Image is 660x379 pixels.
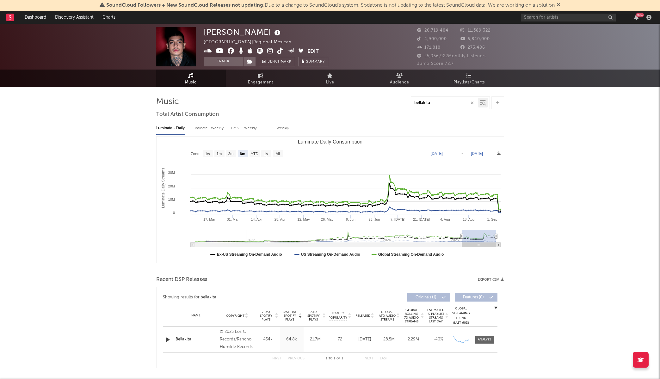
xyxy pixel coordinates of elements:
[192,123,225,134] div: Luminate - Weekly
[227,217,239,221] text: 31. Mar
[417,62,454,66] span: Jump Score: 72.7
[156,276,207,284] span: Recent DSP Releases
[156,70,226,87] a: Music
[407,293,450,302] button: Originals(1)
[355,314,370,318] span: Released
[390,217,405,221] text: 7. [DATE]
[636,13,644,17] div: 99 +
[378,252,444,257] text: Global Streaming On-Demand Audio
[440,217,450,221] text: 4. Aug
[295,70,365,87] a: Live
[250,152,258,156] text: YTD
[297,217,310,221] text: 12. May
[226,70,295,87] a: Engagement
[259,57,295,66] a: Benchmark
[557,3,560,8] span: Dismiss
[217,252,282,257] text: Ex-US Streaming On-Demand Audio
[329,357,332,360] span: to
[176,336,217,343] a: Bellakita
[463,217,474,221] text: 18. Aug
[191,152,200,156] text: Zoom
[98,11,120,24] a: Charts
[460,151,464,156] text: →
[168,184,175,188] text: 20M
[106,3,555,8] span: : Due to a change to SoundCloud's system, Sodatone is not updating to the latest SoundCloud data....
[251,217,262,221] text: 14. Apr
[471,151,483,156] text: [DATE]
[427,308,445,323] span: Estimated % Playlist Streams Last Day
[487,217,497,221] text: 1. Sep
[272,357,281,360] button: First
[634,15,638,20] button: 99+
[288,357,305,360] button: Previous
[156,111,219,118] span: Total Artist Consumption
[417,37,447,41] span: 4,900,000
[417,46,441,50] span: 171,010
[459,296,488,299] span: Features ( 0 )
[20,11,51,24] a: Dashboard
[336,357,340,360] span: of
[281,336,302,343] div: 64.8k
[417,28,448,33] span: 20,719,404
[216,152,222,156] text: 1m
[368,217,380,221] text: 23. Jun
[268,58,292,66] span: Benchmark
[228,152,233,156] text: 3m
[168,198,175,201] text: 10M
[460,28,490,33] span: 11,389,322
[306,60,325,64] span: Summary
[460,46,485,50] span: 273,486
[185,79,197,86] span: Music
[346,217,355,221] text: 9. Jun
[264,123,290,134] div: OCC - Weekly
[431,151,443,156] text: [DATE]
[298,139,362,144] text: Luminate Daily Consumption
[301,252,360,257] text: US Streaming On-Demand Audio
[274,217,285,221] text: 28. Apr
[220,328,254,351] div: © 2025 Los CT Records/Rancho Humilde Records
[204,57,243,66] button: Track
[379,310,396,321] span: Global ATD Audio Streams
[478,278,504,282] button: Export CSV
[390,79,409,86] span: Audience
[427,336,448,343] div: ~ 40 %
[452,306,471,325] div: Global Streaming Trend (Last 60D)
[176,313,217,318] div: Name
[521,14,616,21] input: Search for artists
[305,336,326,343] div: 21.7M
[411,101,478,106] input: Search by song name or URL
[403,308,420,323] span: Global Rolling 7D Audio Streams
[321,217,333,221] text: 26. May
[411,296,441,299] span: Originals ( 1 )
[329,311,347,320] span: Spotify Popularity
[365,70,435,87] a: Audience
[168,171,175,174] text: 30M
[435,70,504,87] a: Playlists/Charts
[157,137,504,263] svg: Luminate Daily Consumption
[305,310,322,321] span: ATD Spotify Plays
[380,357,388,360] button: Last
[161,168,165,208] text: Luminate Daily Streams
[326,79,334,86] span: Live
[317,355,352,363] div: 1 1 1
[298,57,328,66] button: Summary
[365,357,373,360] button: Next
[173,211,175,215] text: 0
[455,293,497,302] button: Features(0)
[258,336,278,343] div: 454k
[417,54,487,58] span: 25,956,922 Monthly Listeners
[231,123,258,134] div: BMAT - Weekly
[275,152,280,156] text: All
[354,336,375,343] div: [DATE]
[203,217,215,221] text: 17. Mar
[248,79,273,86] span: Engagement
[106,3,263,8] span: SoundCloud Followers + New SoundCloud Releases not updating
[240,152,245,156] text: 6m
[226,314,244,318] span: Copyright
[379,336,400,343] div: 28.5M
[281,310,298,321] span: Last Day Spotify Plays
[258,310,274,321] span: 7 Day Spotify Plays
[413,217,430,221] text: 21. [DATE]
[453,79,485,86] span: Playlists/Charts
